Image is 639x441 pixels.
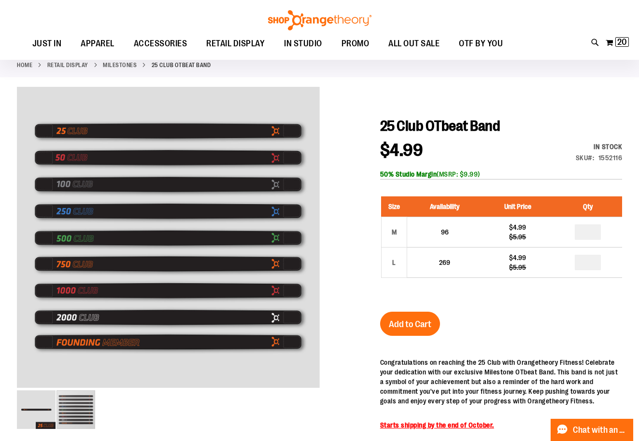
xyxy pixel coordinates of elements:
span: 20 [617,37,627,47]
span: APPAREL [81,33,114,55]
a: MILESTONES [103,61,137,69]
div: image 2 of 2 [57,389,95,430]
th: Qty [553,196,622,217]
span: ALL OUT SALE [388,33,440,55]
span: RETAIL DISPLAY [206,33,265,55]
th: Size [381,196,407,217]
th: Availability [407,196,482,217]
p: Congratulations on reaching the 25 Club with Orangetheory Fitness! Celebrate your dedication with... [380,358,622,406]
span: OTF BY YOU [459,33,503,55]
span: JUST IN [32,33,62,55]
img: Shop Orangetheory [267,10,373,30]
div: $5.95 [487,232,549,242]
img: View of all of Club OTBeat Band [17,85,320,388]
span: ACCESSORIES [134,33,187,55]
span: Starts shipping by the end of October. [380,421,494,429]
div: $4.99 [487,253,549,262]
th: Unit Price [483,196,554,217]
div: 1552116 [598,153,623,163]
div: View of all of Club OTBeat Band [17,87,320,389]
a: Home [17,61,32,69]
div: M [387,225,401,239]
span: 269 [439,259,450,266]
div: (MSRP: $9.99) [380,169,622,179]
div: Availability [576,142,623,152]
div: L [387,255,401,270]
span: 25 Club OTbeat Band [380,118,500,134]
span: Chat with an Expert [573,426,627,435]
span: IN STUDIO [284,33,322,55]
a: RETAIL DISPLAY [47,61,88,69]
img: Main View of 2024 25 Club OTBeat Band [17,390,56,429]
span: Add to Cart [389,319,431,330]
b: 50% Studio Margin [380,170,437,178]
span: PROMO [341,33,369,55]
div: In stock [576,142,623,152]
div: carousel [17,87,320,430]
strong: 25 Club OTbeat Band [152,61,211,69]
div: image 1 of 2 [17,389,57,430]
div: $5.95 [487,262,549,272]
span: 96 [441,228,449,236]
button: Add to Cart [380,312,440,336]
strong: SKU [576,154,595,162]
span: $4.99 [380,140,423,160]
button: Chat with an Expert [551,419,634,441]
div: $4.99 [487,222,549,232]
